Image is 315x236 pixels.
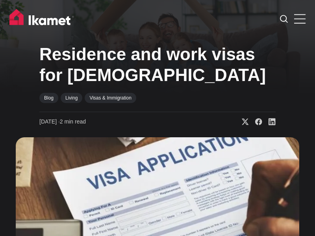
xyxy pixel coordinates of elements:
[85,93,136,103] a: Visas & Immigration
[249,118,262,126] a: Share on Facebook
[262,118,276,126] a: Share on Linkedin
[39,93,58,103] a: Blog
[235,118,249,126] a: Share on X
[9,9,74,29] img: Ikamet home
[39,118,60,125] span: [DATE] ∙
[39,44,276,86] h1: Residence and work visas for [DEMOGRAPHIC_DATA]
[39,118,86,126] time: 2 min read
[61,93,82,103] a: Living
